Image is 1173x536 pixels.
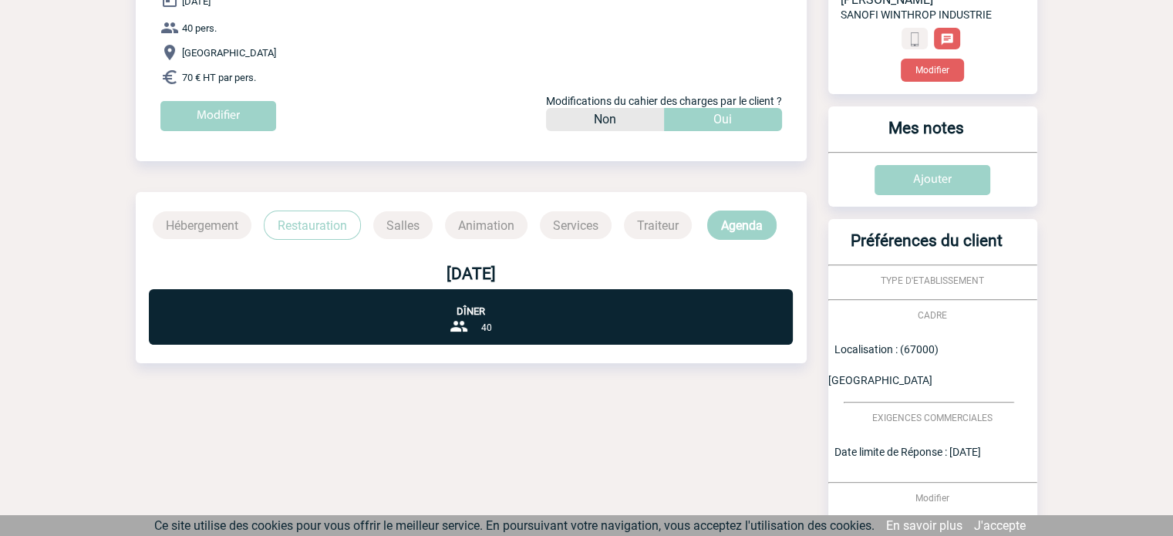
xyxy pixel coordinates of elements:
span: CADRE [918,310,947,321]
p: Salles [373,211,433,239]
span: Modifications du cahier des charges par le client ? [546,95,782,107]
h3: Préférences du client [834,231,1019,265]
span: TYPE D'ETABLISSEMENT [881,275,984,286]
p: Dîner [149,289,793,317]
span: Modifier [915,493,949,504]
p: Oui [713,108,732,131]
h3: Mes notes [834,119,1019,152]
span: 40 [480,322,491,333]
a: J'accepte [974,518,1026,533]
input: Ajouter [875,165,990,195]
span: Localisation : (67000) [GEOGRAPHIC_DATA] [828,343,939,386]
a: En savoir plus [886,518,962,533]
span: [GEOGRAPHIC_DATA] [182,47,276,59]
p: Restauration [264,211,361,240]
p: Traiteur [624,211,692,239]
span: Date limite de Réponse : [DATE] [834,446,981,458]
img: portable.png [908,32,922,46]
img: group-24-px-b.png [450,317,468,335]
button: Modifier [901,59,964,82]
b: [DATE] [447,265,496,283]
p: Hébergement [153,211,251,239]
span: EXIGENCES COMMERCIALES [872,413,993,423]
span: SANOFI WINTHROP INDUSTRIE [841,8,992,21]
span: 70 € HT par pers. [182,72,256,83]
p: Agenda [707,211,777,240]
input: Modifier [160,101,276,131]
img: chat-24-px-w.png [940,32,954,46]
p: Animation [445,211,528,239]
p: Services [540,211,612,239]
span: 40 pers. [182,22,217,34]
p: Non [594,108,616,131]
span: Ce site utilise des cookies pour vous offrir le meilleur service. En poursuivant votre navigation... [154,518,875,533]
